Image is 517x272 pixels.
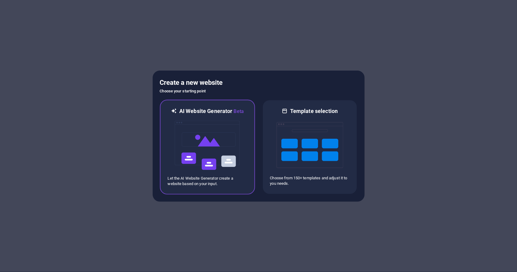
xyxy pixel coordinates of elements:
h6: Choose your starting point [160,88,357,95]
h5: Create a new website [160,78,357,88]
span: Beta [233,108,244,114]
h6: AI Website Generator [179,108,244,115]
img: ai [174,115,241,176]
div: AI Website GeneratorBetaaiLet the AI Website Generator create a website based on your input. [160,100,255,194]
p: Choose from 150+ templates and adjust it to you needs. [270,175,350,186]
div: Template selectionChoose from 150+ templates and adjust it to you needs. [262,100,357,194]
p: Let the AI Website Generator create a website based on your input. [168,176,247,187]
h6: Template selection [290,108,338,115]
